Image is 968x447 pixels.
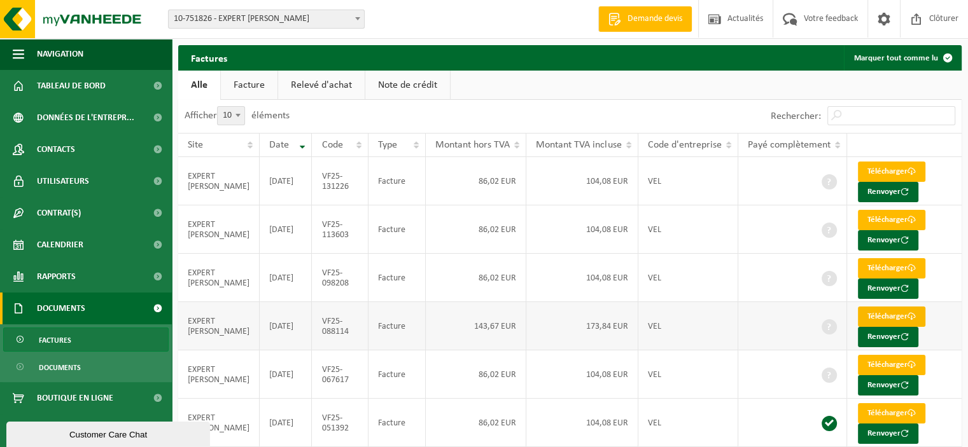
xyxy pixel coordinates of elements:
span: Conditions d'accepta... [37,414,133,446]
a: Demande devis [598,6,692,32]
span: Tableau de bord [37,70,106,102]
span: Rapports [37,261,76,292]
td: EXPERT [PERSON_NAME] [178,205,260,254]
span: Contrat(s) [37,197,81,229]
button: Renvoyer [858,423,918,444]
td: VF25-113603 [312,205,368,254]
button: Marquer tout comme lu [844,45,960,71]
span: Site [188,140,203,150]
td: VEL [638,399,738,447]
span: Code [321,140,342,150]
td: EXPERT [PERSON_NAME] [178,302,260,350]
a: Télécharger [858,210,925,230]
td: 86,02 EUR [426,254,527,302]
td: Facture [368,157,426,205]
span: Données de l'entrepr... [37,102,134,134]
td: 143,67 EUR [426,302,527,350]
td: VEL [638,157,738,205]
a: Documents [3,355,169,379]
td: Facture [368,399,426,447]
td: 86,02 EUR [426,205,527,254]
td: [DATE] [260,302,312,350]
td: EXPERT [PERSON_NAME] [178,399,260,447]
span: Contacts [37,134,75,165]
button: Renvoyer [858,327,918,347]
td: 104,08 EUR [526,399,638,447]
span: Documents [39,355,81,380]
td: Facture [368,350,426,399]
span: Date [269,140,289,150]
td: 104,08 EUR [526,157,638,205]
span: 10 [218,107,244,125]
td: [DATE] [260,350,312,399]
td: Facture [368,205,426,254]
span: Boutique en ligne [37,382,113,414]
h2: Factures [178,45,240,70]
span: Type [378,140,397,150]
a: Facture [221,71,277,100]
span: 10-751826 - EXPERT OTTAVIANO - LA BOUVERIE [169,10,364,28]
td: 104,08 EUR [526,205,638,254]
a: Télécharger [858,403,925,423]
td: 173,84 EUR [526,302,638,350]
td: 104,08 EUR [526,254,638,302]
button: Renvoyer [858,375,918,395]
span: Payé complètement [748,140,831,150]
td: VF25-051392 [312,399,368,447]
td: 86,02 EUR [426,350,527,399]
button: Renvoyer [858,279,918,299]
iframe: chat widget [6,419,213,447]
td: VEL [638,205,738,254]
td: VF25-098208 [312,254,368,302]
td: EXPERT [PERSON_NAME] [178,254,260,302]
span: Factures [39,328,71,352]
label: Rechercher: [771,111,821,121]
td: VF25-067617 [312,350,368,399]
td: 86,02 EUR [426,399,527,447]
td: VF25-088114 [312,302,368,350]
td: Facture [368,254,426,302]
a: Relevé d'achat [278,71,365,100]
span: 10 [217,106,245,125]
a: Factures [3,327,169,352]
td: VEL [638,254,738,302]
span: Calendrier [37,229,83,261]
td: VEL [638,302,738,350]
a: Télécharger [858,306,925,327]
button: Renvoyer [858,182,918,202]
a: Télécharger [858,162,925,182]
span: 10-751826 - EXPERT OTTAVIANO - LA BOUVERIE [168,10,365,29]
td: VEL [638,350,738,399]
td: VF25-131226 [312,157,368,205]
a: Télécharger [858,258,925,279]
td: EXPERT [PERSON_NAME] [178,157,260,205]
span: Utilisateurs [37,165,89,197]
span: Documents [37,292,85,324]
td: Facture [368,302,426,350]
td: 86,02 EUR [426,157,527,205]
a: Alle [178,71,220,100]
label: Afficher éléments [185,111,290,121]
span: Demande devis [624,13,685,25]
span: Navigation [37,38,83,70]
span: Montant TVA incluse [536,140,621,150]
td: 104,08 EUR [526,350,638,399]
td: [DATE] [260,157,312,205]
span: Code d'entreprise [648,140,722,150]
td: EXPERT [PERSON_NAME] [178,350,260,399]
button: Renvoyer [858,230,918,251]
td: [DATE] [260,254,312,302]
td: [DATE] [260,399,312,447]
a: Télécharger [858,355,925,375]
td: [DATE] [260,205,312,254]
a: Note de crédit [365,71,450,100]
span: Montant hors TVA [435,140,510,150]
